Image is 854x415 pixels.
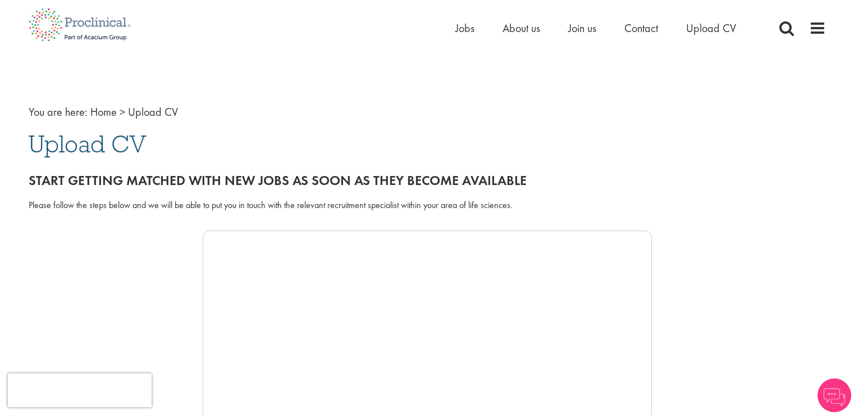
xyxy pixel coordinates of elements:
span: You are here: [29,105,88,119]
span: Upload CV [29,129,147,159]
a: Contact [624,21,658,35]
span: Upload CV [128,105,178,119]
img: Chatbot [818,378,851,412]
a: Upload CV [686,21,736,35]
a: breadcrumb link [90,105,117,119]
a: Join us [568,21,596,35]
iframe: reCAPTCHA [8,373,152,407]
span: > [120,105,125,119]
a: Jobs [455,21,474,35]
div: Please follow the steps below and we will be able to put you in touch with the relevant recruitme... [29,199,826,212]
h2: Start getting matched with new jobs as soon as they become available [29,173,826,188]
a: About us [503,21,540,35]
